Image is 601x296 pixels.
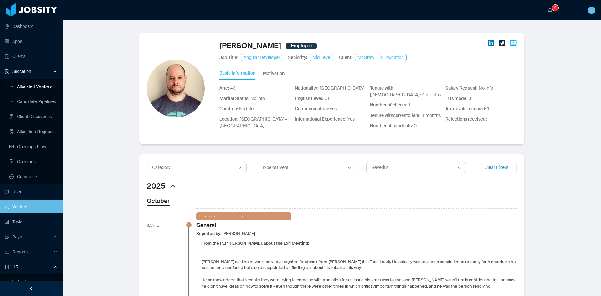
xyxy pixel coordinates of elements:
img: linkedin icon [488,40,494,46]
a: Video [510,40,517,51]
a: icon: appstoreApps [5,35,58,48]
p: Client: [339,54,352,61]
p: Seniority: [288,54,307,61]
span: Category [152,164,171,170]
button: 2025 [147,180,178,192]
p: 0 [370,122,442,129]
a: icon: messageComments [9,170,58,183]
a: icon: pie-chartDashboard [5,20,58,33]
img: video icon [510,40,517,46]
li: He acknowledged that recently they were trying to come up with a solution for an issue his team w... [201,277,517,289]
strong: Tenure with [DEMOGRAPHIC_DATA]: [370,85,421,97]
a: icon: line-chartAllocated Workers [9,80,58,93]
sup: 0 [552,5,558,11]
a: icon: bookContracts [9,276,58,288]
span: Type of Event [262,164,289,170]
strong: Number of clients: [370,102,408,108]
strong: Marital Status: [219,96,249,101]
span: HR [12,264,18,269]
span: Reports [12,249,28,254]
a: icon: idcardOpenings Flow [9,140,58,153]
strong: Rejections received: [445,116,487,122]
p: C1 [295,95,367,102]
i: icon: solution [5,69,9,74]
button: Basic Information [219,67,255,80]
strong: Location: [219,116,239,122]
strong: From the PEP [PERSON_NAME], about the Exit Meeting: [201,241,309,246]
p: yes [295,106,367,112]
div: General [196,221,216,229]
strong: Children: [219,106,238,112]
div: [PERSON_NAME] [196,231,255,237]
span: Severity [372,164,388,170]
p: No Info [219,106,291,112]
p: 4 months [370,85,442,98]
span: McGraw-Hill Education [355,54,407,61]
strong: Approvals received: [445,106,486,112]
strong: Communication: [295,106,329,112]
a: icon: file-textOpenings [9,155,58,168]
a: icon: line-chartCandidate Pipelines [9,95,58,108]
p: 1 [370,102,442,108]
span: Mid Level [310,54,334,61]
a: JTalent [499,40,505,51]
div: [DATE] [147,221,181,229]
a: icon: file-searchClient Discoveries [9,110,58,123]
a: icon: file-doneAllocation Requests [9,125,58,138]
strong: Tenure with current client: [370,112,421,118]
p: No Info [445,85,517,91]
strong: English Level: [295,96,323,101]
a: icon: auditClients [5,50,58,63]
i: icon: book [5,265,9,269]
strong: Salary Request: [445,85,478,91]
strong: Age: [219,85,229,91]
img: Profile [147,60,205,117]
li: [PERSON_NAME] said he never received a negative feedback from [PERSON_NAME] (his Tech Lead). He a... [201,259,517,271]
i: icon: file-protect [5,235,9,239]
p: [GEOGRAPHIC_DATA] [295,85,367,91]
p: Yes [295,116,367,122]
strong: Hits made: [445,96,468,101]
p: 43 [219,85,291,91]
p: 3 [445,95,517,102]
span: 2025 [147,180,165,192]
p: Job Title: [219,54,238,61]
i: icon: line-chart [5,250,9,254]
span: Payroll [12,234,26,239]
a: icon: userWorkers [5,200,58,213]
button: Motivation [263,67,285,80]
span: Angular Developer [241,54,283,61]
p: 1 [445,106,517,112]
strong: Reported by: [196,231,221,236]
img: jtalent icon [499,40,505,46]
span: L [590,7,593,14]
strong: Nationality: [295,85,319,91]
a: icon: robotUsers [5,185,58,198]
p: 1 [445,116,517,122]
div: Experience [196,212,291,220]
a: LinkedIn [488,40,494,51]
p: No Info [219,95,291,102]
a: [PERSON_NAME] [219,40,281,51]
strong: International Experience: [295,116,347,122]
i: icon: bell [548,8,552,12]
p: 4 months [370,112,442,119]
button: Clear Filters [476,162,517,173]
a: icon: profileTasks [5,216,58,228]
i: icon: plus [568,8,572,12]
strong: Number of incidents: [370,123,413,128]
span: Employee [286,43,317,49]
p: [GEOGRAPHIC_DATA] - [GEOGRAPHIC_DATA] [219,116,291,129]
span: Allocation [12,69,31,74]
h3: October [147,197,517,206]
